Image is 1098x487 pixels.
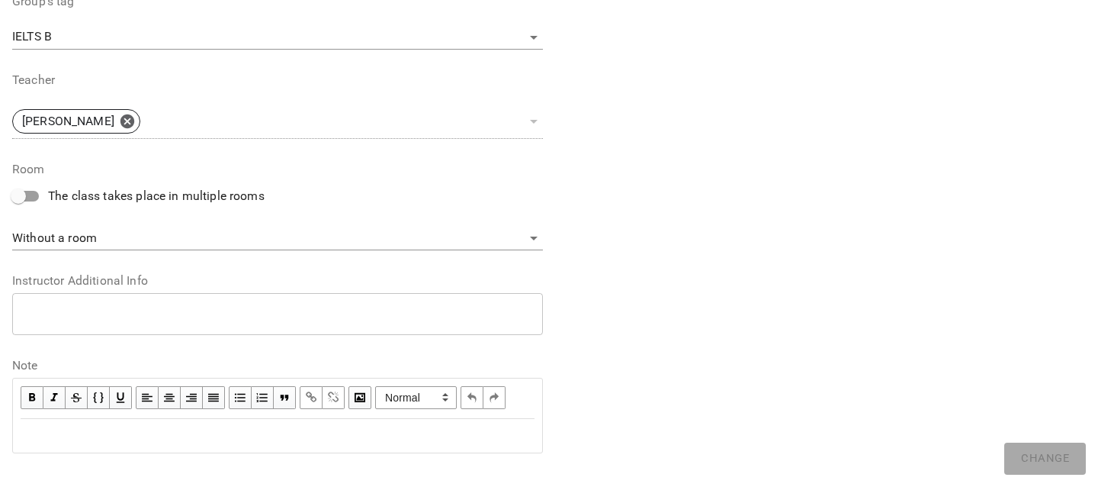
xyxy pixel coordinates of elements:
[48,187,265,205] span: The class takes place in multiple rooms
[14,420,541,452] div: Edit text
[88,386,110,409] button: Monospace
[12,275,543,287] label: Instructor Additional Info
[159,386,181,409] button: Align Center
[12,74,543,86] label: Teacher
[12,105,543,139] div: [PERSON_NAME]
[229,386,252,409] button: UL
[181,386,203,409] button: Align Right
[300,386,323,409] button: Link
[21,386,43,409] button: Bold
[12,360,543,372] label: Note
[323,386,345,409] button: Remove Link
[375,386,457,409] span: Normal
[12,25,543,50] div: IELTS B
[66,386,88,409] button: Strikethrough
[136,386,159,409] button: Align Left
[203,386,225,409] button: Align Justify
[12,163,543,176] label: Room
[252,386,274,409] button: OL
[110,386,132,409] button: Underline
[483,386,506,409] button: Redo
[348,386,371,409] button: Image
[43,386,66,409] button: Italic
[12,227,543,251] div: Without a room
[22,112,114,131] p: [PERSON_NAME]
[461,386,483,409] button: Undo
[274,386,296,409] button: Blockquote
[12,109,140,134] div: [PERSON_NAME]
